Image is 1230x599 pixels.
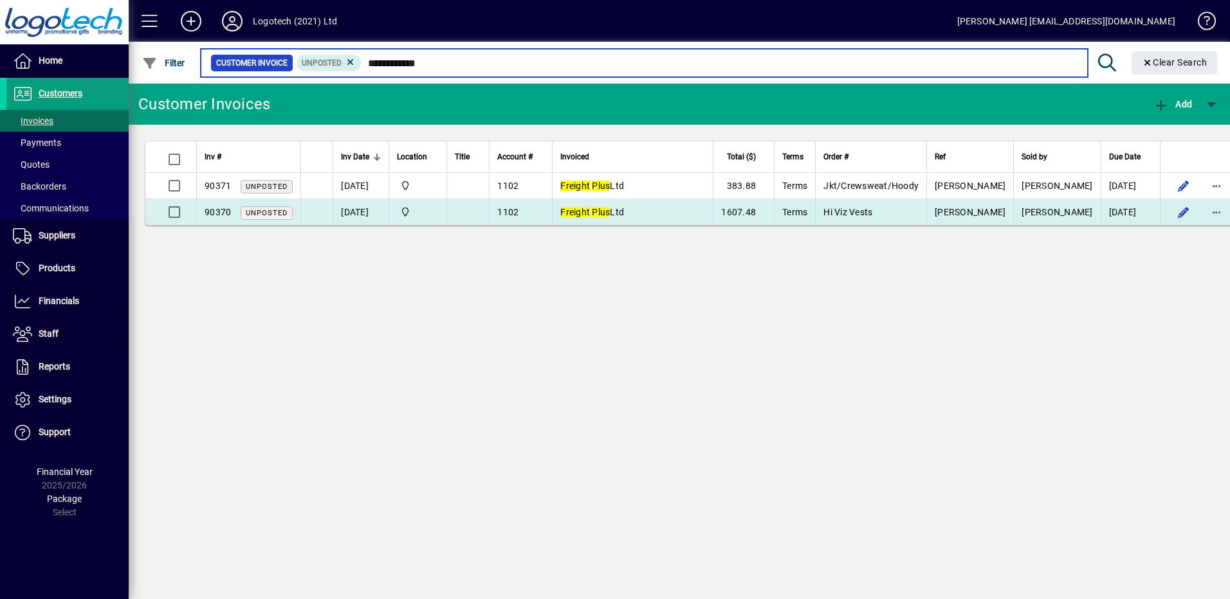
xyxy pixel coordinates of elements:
td: [DATE] [333,199,389,225]
span: Jkt/Crewsweat/Hoody [823,181,919,191]
a: Knowledge Base [1188,3,1214,44]
span: Suppliers [39,230,75,240]
span: Order # [823,150,849,164]
span: Communications [13,203,89,213]
span: Terms [782,207,807,217]
div: Title [455,150,481,164]
span: 90371 [205,181,231,191]
span: Inv Date [341,150,369,164]
a: Payments [6,132,129,154]
button: Filter [139,51,188,75]
mat-chip: Customer Invoice Status: Unposted [297,55,362,71]
em: Plus [592,181,610,191]
span: Due Date [1109,150,1141,164]
td: 383.88 [713,173,774,199]
button: Edit [1173,175,1194,196]
span: 1102 [497,181,519,191]
span: Home [39,55,62,66]
span: [PERSON_NAME] [935,207,1005,217]
span: Unposted [246,209,288,217]
div: Order # [823,150,919,164]
span: Unposted [302,58,342,67]
div: [PERSON_NAME] [EMAIL_ADDRESS][DOMAIN_NAME] [957,11,1175,31]
a: Financials [6,285,129,317]
td: [DATE] [1101,199,1160,225]
td: [DATE] [1101,173,1160,199]
span: Customer Invoice [216,57,288,69]
a: Backorders [6,175,129,197]
a: Home [6,45,129,77]
span: Financials [39,296,79,306]
a: Support [6,416,129,449]
span: Invoices [13,116,53,126]
span: Central [397,179,439,193]
em: Plus [592,207,610,217]
div: Account # [497,150,544,164]
span: 90370 [205,207,231,217]
span: Terms [782,181,807,191]
button: Add [1150,93,1195,116]
a: Settings [6,384,129,416]
button: Profile [212,10,253,33]
span: Settings [39,394,71,404]
span: Financial Year [37,467,93,477]
td: 1607.48 [713,199,774,225]
span: Add [1153,99,1192,109]
a: Quotes [6,154,129,175]
span: [PERSON_NAME] [1022,207,1092,217]
span: Central [397,205,439,219]
span: Unposted [246,183,288,191]
span: Ltd [560,207,624,217]
span: Support [39,427,71,437]
div: Customer Invoices [138,94,270,114]
button: More options [1207,175,1227,196]
div: Invoiced [560,150,705,164]
span: [PERSON_NAME] [1022,181,1092,191]
div: Inv Date [341,150,381,164]
em: Freight [560,181,590,191]
span: Sold by [1022,150,1047,164]
span: Terms [782,150,803,164]
em: Freight [560,207,590,217]
button: Clear [1132,51,1218,75]
span: Ref [935,150,946,164]
button: Add [170,10,212,33]
span: Clear Search [1142,57,1207,67]
span: Reports [39,361,70,371]
div: Total ($) [721,150,767,164]
a: Staff [6,318,129,350]
a: Products [6,253,129,285]
span: Total ($) [727,150,756,164]
span: Invoiced [560,150,589,164]
span: Customers [39,88,82,98]
a: Communications [6,197,129,219]
span: Title [455,150,470,164]
div: Location [397,150,439,164]
a: Suppliers [6,220,129,252]
span: Payments [13,138,61,148]
span: Quotes [13,159,50,170]
span: 1102 [497,207,519,217]
button: More options [1207,202,1227,222]
a: Invoices [6,110,129,132]
span: [PERSON_NAME] [935,181,1005,191]
span: Account # [497,150,533,164]
span: Ltd [560,181,624,191]
span: Package [47,494,82,504]
div: Logotech (2021) Ltd [253,11,337,31]
td: [DATE] [333,173,389,199]
span: Hi Viz Vests [823,207,872,217]
button: Edit [1173,202,1194,222]
span: Products [39,263,75,273]
span: Backorders [13,181,66,192]
a: Reports [6,351,129,383]
span: Filter [142,58,185,68]
span: Staff [39,328,59,339]
div: Sold by [1022,150,1092,164]
div: Ref [935,150,1005,164]
span: Location [397,150,427,164]
span: Inv # [205,150,221,164]
div: Due Date [1109,150,1152,164]
div: Inv # [205,150,293,164]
